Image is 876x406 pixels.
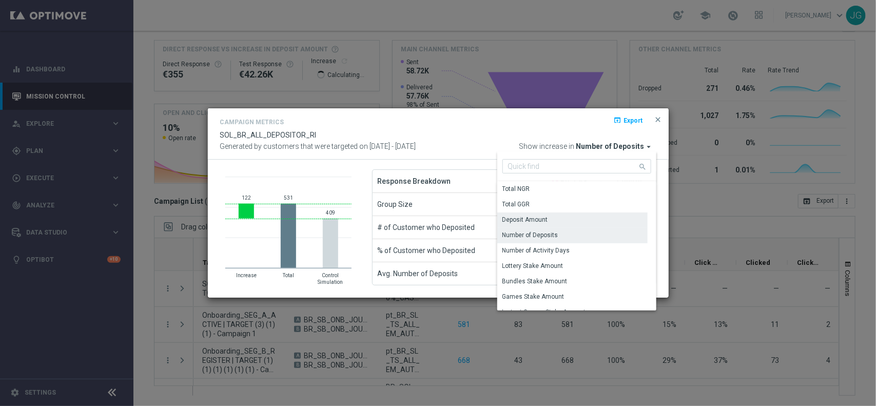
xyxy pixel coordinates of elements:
text: 122 [242,195,251,201]
div: Press SPACE to select this row. [497,182,648,197]
span: Response Breakdown [378,170,451,192]
div: Deposit Amount [502,215,548,224]
i: arrow_drop_down [645,142,654,151]
span: Number of Deposits [576,142,645,151]
div: Press SPACE to deselect this row. [497,228,648,243]
div: Press SPACE to select this row. [497,243,648,259]
span: SOL_BR_ALL_DEPOSITOR_RI [220,131,317,139]
div: Number of Activity Days [502,246,570,255]
div: Press SPACE to select this row. [497,274,648,289]
text: 409 [326,210,335,216]
div: Press SPACE to select this row. [497,259,648,274]
span: Group Size [378,193,413,216]
button: open_in_browser Export [613,114,644,126]
span: # of Customer who Deposited [378,216,475,239]
div: Number of Deposits [502,230,558,240]
i: open_in_browser [614,116,622,124]
span: Show increase in [519,142,575,151]
div: Press SPACE to select this row. [497,212,648,228]
text: Increase [236,273,257,278]
div: Total NGR [502,184,530,194]
text: Control Simulation [318,273,343,285]
i: search [639,160,648,171]
span: Generated by customers that were targeted on [220,142,368,150]
text: Total [282,273,294,278]
div: Press SPACE to select this row. [497,289,648,305]
div: Press SPACE to select this row. [497,305,648,320]
div: Bundles Stake Amount [502,277,568,286]
span: % of Customer who Deposited [378,239,476,262]
div: Games Stake Amount [502,292,564,301]
span: Avg. Number of Deposits [378,262,458,285]
div: Instant Games Stake Amount [502,307,586,317]
span: close [654,115,663,124]
input: Quick find [502,159,651,173]
span: Export [624,117,643,124]
div: Press SPACE to select this row. [497,197,648,212]
div: Total GGR [502,200,530,209]
h4: Campaign Metrics [220,119,284,126]
text: 531 [284,195,293,201]
span: [DATE] - [DATE] [370,142,416,150]
div: Lottery Stake Amount [502,261,563,270]
button: Number of Deposits arrow_drop_down [576,142,656,151]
